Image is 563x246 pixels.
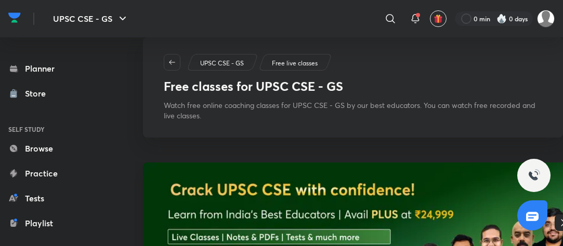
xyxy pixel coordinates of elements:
h1: Free classes for UPSC CSE - GS [164,79,343,94]
p: Watch free online coaching classes for UPSC CSE - GS by our best educators. You can watch free re... [164,100,542,121]
p: Free live classes [272,59,318,68]
a: UPSC CSE - GS [199,59,246,68]
button: avatar [430,10,447,27]
a: Company Logo [8,10,21,28]
img: Company Logo [8,10,21,25]
p: UPSC CSE - GS [200,59,244,68]
img: streak [496,13,507,24]
button: UPSC CSE - GS [47,8,135,29]
img: avatar [434,14,443,23]
div: Store [25,87,52,100]
img: ttu [528,169,540,182]
a: Free live classes [270,59,320,68]
img: Pavithra [537,10,555,28]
